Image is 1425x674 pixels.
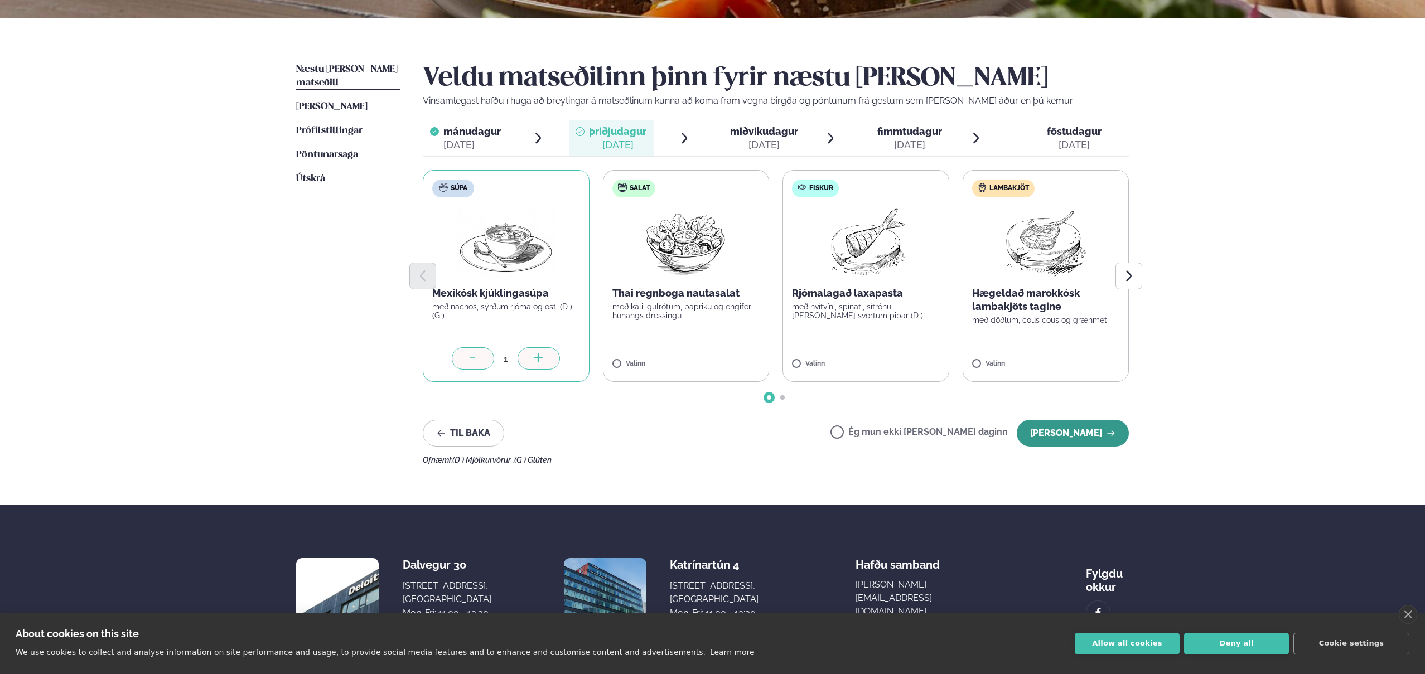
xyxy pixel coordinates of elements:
span: Go to slide 2 [780,395,785,400]
p: með nachos, sýrðum rjóma og osti (D ) (G ) [432,302,580,320]
a: Útskrá [296,172,325,186]
span: föstudagur [1047,125,1102,137]
img: image alt [1092,607,1104,619]
img: salad.svg [618,183,627,192]
span: miðvikudagur [730,125,798,137]
span: [PERSON_NAME] [296,102,368,111]
p: með döðlum, cous cous og grænmeti [972,316,1120,324]
div: [DATE] [730,138,798,152]
span: Súpa [451,184,467,193]
a: [PERSON_NAME] [296,100,368,114]
span: Næstu [PERSON_NAME] matseðill [296,65,398,88]
img: Fish.png [817,206,915,278]
div: Fylgdu okkur [1086,558,1129,594]
div: Katrínartún 4 [670,558,759,571]
div: 1 [494,352,518,365]
img: image alt [296,558,379,641]
button: [PERSON_NAME] [1017,420,1129,447]
a: [PERSON_NAME][EMAIL_ADDRESS][DOMAIN_NAME] [856,578,989,618]
button: Til baka [423,420,504,447]
div: Dalvegur 30 [403,558,491,571]
button: Next slide [1115,263,1142,289]
span: mánudagur [443,125,501,137]
span: Salat [630,184,650,193]
span: Prófílstillingar [296,126,363,135]
img: Soup.png [457,206,555,278]
img: soup.svg [439,183,448,192]
span: Lambakjöt [989,184,1029,193]
div: [DATE] [443,138,501,152]
img: fish.svg [798,183,806,192]
button: Allow all cookies [1075,633,1180,654]
p: Vinsamlegast hafðu í huga að breytingar á matseðlinum kunna að koma fram vegna birgða og pöntunum... [423,94,1129,108]
p: Mexíkósk kjúklingasúpa [432,287,580,300]
span: fimmtudagur [877,125,942,137]
span: (D ) Mjólkurvörur , [452,455,514,464]
div: [STREET_ADDRESS], [GEOGRAPHIC_DATA] [403,579,491,606]
p: We use cookies to collect and analyse information on site performance and usage, to provide socia... [16,648,706,657]
div: [DATE] [589,138,646,152]
img: Salad.png [636,206,735,278]
button: Deny all [1184,633,1289,654]
p: Rjómalagað laxapasta [792,287,940,300]
div: [STREET_ADDRESS], [GEOGRAPHIC_DATA] [670,579,759,606]
button: Cookie settings [1293,633,1409,654]
span: (G ) Glúten [514,455,552,464]
a: close [1399,605,1417,624]
div: Mon-Fri: 11:00 - 13:30 [403,607,491,620]
img: Lamb-Meat.png [996,206,1095,278]
span: Útskrá [296,174,325,183]
p: með káli, gulrótum, papriku og engifer hunangs dressingu [612,302,760,320]
span: þriðjudagur [589,125,646,137]
a: image alt [1086,601,1110,624]
div: [DATE] [1047,138,1102,152]
div: Mon-Fri: 11:00 - 13:30 [670,607,759,620]
p: Thai regnboga nautasalat [612,287,760,300]
p: Hægeldað marokkósk lambakjöts tagine [972,287,1120,313]
div: Ofnæmi: [423,455,1129,464]
p: með hvítvíni, spínati, sítrónu, [PERSON_NAME] svörtum pipar (D ) [792,302,940,320]
span: Fiskur [809,184,833,193]
button: Previous slide [409,263,436,289]
strong: About cookies on this site [16,628,139,639]
img: image alt [564,558,646,641]
a: Pöntunarsaga [296,148,358,162]
a: Learn more [710,648,755,657]
a: Prófílstillingar [296,124,363,138]
a: Næstu [PERSON_NAME] matseðill [296,63,400,90]
span: Pöntunarsaga [296,150,358,159]
span: Go to slide 1 [767,395,771,400]
div: [DATE] [877,138,942,152]
span: Hafðu samband [856,549,940,571]
h2: Veldu matseðilinn þinn fyrir næstu [PERSON_NAME] [423,63,1129,94]
img: Lamb.svg [978,183,987,192]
